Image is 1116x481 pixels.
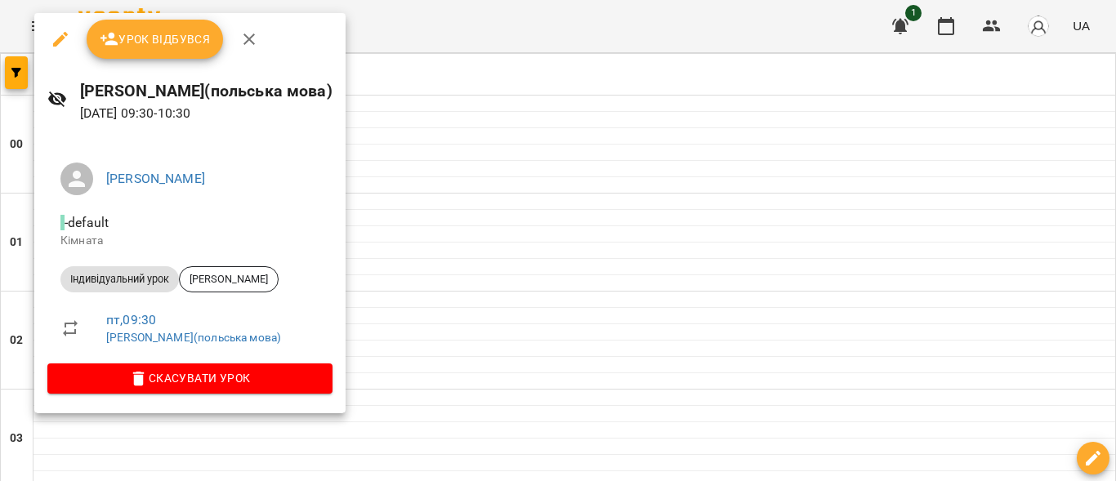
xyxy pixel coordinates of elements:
h6: [PERSON_NAME](польська мова) [80,78,333,104]
span: - default [60,215,112,230]
a: [PERSON_NAME](польська мова) [106,331,281,344]
p: [DATE] 09:30 - 10:30 [80,104,333,123]
a: пт , 09:30 [106,312,156,327]
div: [PERSON_NAME] [179,266,279,292]
button: Скасувати Урок [47,363,333,393]
button: Урок відбувся [87,20,224,59]
span: Урок відбувся [100,29,211,49]
span: Скасувати Урок [60,368,319,388]
a: [PERSON_NAME] [106,171,205,186]
p: Кімната [60,233,319,249]
span: [PERSON_NAME] [180,272,278,287]
span: Індивідуальний урок [60,272,179,287]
